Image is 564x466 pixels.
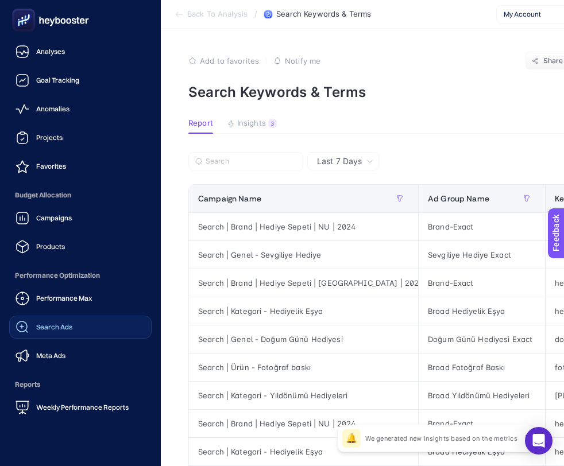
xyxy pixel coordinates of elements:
[419,297,545,325] div: Broad Hediyelik Eşya
[189,213,418,240] div: Search | Brand | Hediye Sepeti | NU | 2024
[428,194,489,203] span: Ad Group Name
[198,194,261,203] span: Campaign Name
[189,410,418,437] div: Search | Brand | Hediye Sepeti | NU | 2024
[276,10,371,19] span: Search Keywords & Terms
[317,156,362,167] span: Last 7 Days
[9,264,152,287] span: Performance Optimization
[419,241,545,269] div: Sevgiliye Hediye Exact
[419,213,545,240] div: Brand-Exact
[36,294,92,303] span: Performance Max
[9,98,152,121] a: Anomalies
[9,155,152,178] a: Favorites
[189,438,418,465] div: Search | Kategori - Hediyelik Eşya
[254,9,257,18] span: /
[206,157,296,166] input: Search
[189,354,418,381] div: Search | Ürün - Fotoğraf baskı
[189,297,418,325] div: Search | Kategori - Hediyelik Eşya
[9,207,152,230] a: Campaigns
[9,396,152,419] a: Weekly Performance Reports
[9,316,152,339] a: Search Ads
[187,10,248,19] span: Back To Analysis
[7,3,44,13] span: Feedback
[419,325,545,353] div: Doğum Günü Hediyesi Exact
[419,354,545,381] div: Broad Fotoğraf Baskı
[9,184,152,207] span: Budget Allocation
[268,119,277,128] div: 3
[36,162,66,171] span: Favorites
[525,427,553,455] div: Open Intercom Messenger
[36,242,65,251] span: Products
[9,287,152,310] a: Performance Max
[273,56,320,65] button: Notify me
[365,434,517,443] p: We generated new insights based on the metrics
[285,56,320,65] span: Notify me
[9,69,152,92] a: Goal Tracking
[342,429,361,448] div: 🔔
[189,325,418,353] div: Search | Genel - Doğum Günü Hediyesi
[9,373,152,396] span: Reports
[200,56,259,65] span: Add to favorites
[189,382,418,409] div: Search | Kategori - Yıldönümü Hediyeleri
[237,119,266,128] span: Insights
[189,269,418,297] div: Search | Brand | Hediye Sepeti | [GEOGRAPHIC_DATA] | 2024
[9,40,152,63] a: Analyses
[36,133,63,142] span: Projects
[188,56,259,65] button: Add to favorites
[36,323,72,332] span: Search Ads
[419,269,545,297] div: Brand-Exact
[9,235,152,258] a: Products
[419,382,545,409] div: Broad Yıldönümü Hediyeleri
[189,241,418,269] div: Search | Genel - Sevgiliye Hediye
[36,76,79,85] span: Goal Tracking
[36,104,69,114] span: Anomalies
[36,47,65,56] span: Analyses
[543,56,563,65] span: Share
[36,403,129,412] span: Weekly Performance Reports
[188,119,213,128] span: Report
[419,410,545,437] div: Brand-Exact
[9,126,152,149] a: Projects
[36,213,72,223] span: Campaigns
[9,344,152,367] a: Meta Ads
[36,351,65,360] span: Meta Ads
